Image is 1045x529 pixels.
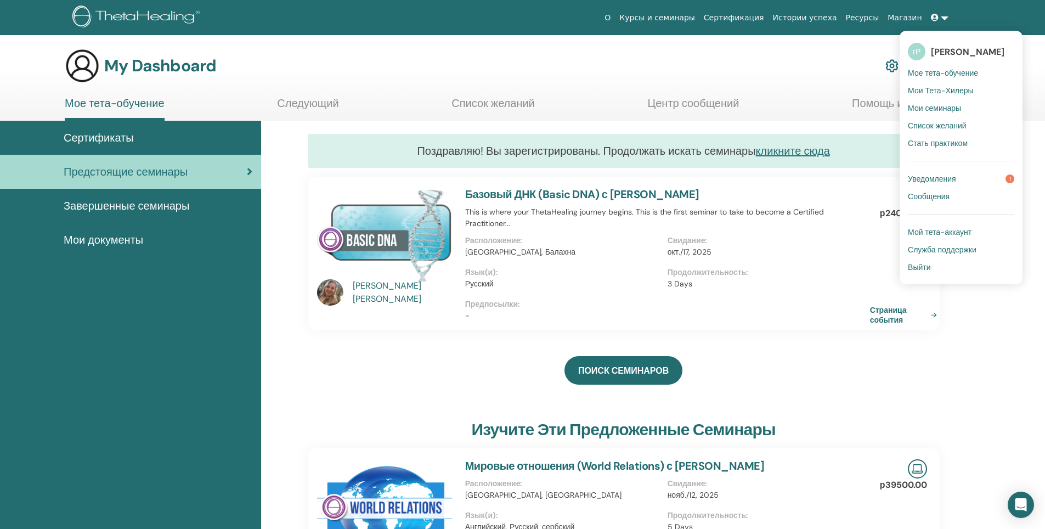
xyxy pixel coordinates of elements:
span: Предстоящие семинары [64,164,188,180]
p: 3 Days [668,278,863,290]
a: Следующий [277,97,338,118]
span: Список желаний [908,121,967,131]
p: Свидание : [668,235,863,246]
a: Курсы и семинары [615,8,699,28]
span: Сообщения [908,192,950,201]
a: Ресурсы [841,8,884,28]
img: Live Online Seminar [908,459,927,479]
img: Базовый ДНК (Basic DNA) [317,188,452,283]
span: Мои Тета-Хилеры [908,86,974,95]
span: 1 [1006,175,1014,183]
a: Мой аккаунт [885,54,947,78]
a: Мои семинары [908,99,1014,117]
span: Сертификаты [64,130,134,146]
p: окт./17, 2025 [668,246,863,258]
a: Страница события [870,305,941,325]
span: Выйти [908,262,930,272]
span: Завершенные семинары [64,198,189,214]
p: Продолжительность : [668,510,863,521]
p: [GEOGRAPHIC_DATA], [GEOGRAPHIC_DATA] [465,489,661,501]
a: Магазин [883,8,926,28]
div: Поздравляю! Вы зарегистрированы. Продолжать искать семинары [308,134,940,168]
a: Помощь и ресурсы [852,97,948,118]
a: Мое тета-обучение [65,97,165,121]
a: Выйти [908,258,1014,276]
a: гР[PERSON_NAME] [908,39,1014,64]
a: [PERSON_NAME] [PERSON_NAME] [353,279,454,306]
h3: Изучите эти предложенные семинары [471,420,775,440]
img: default.jpg [317,279,343,306]
a: Мировые отношения (World Relations) с [PERSON_NAME] [465,459,764,473]
span: Стать практиком [908,138,968,148]
p: р24000.00 [880,207,927,220]
img: logo.png [72,5,204,30]
p: [GEOGRAPHIC_DATA], Балахна [465,246,661,258]
span: Мои документы [64,232,143,248]
h3: My Dashboard [104,56,216,76]
p: Расположение : [465,235,661,246]
a: Базовый ДНК (Basic DNA) с [PERSON_NAME] [465,187,699,201]
span: Уведомления [908,174,956,184]
p: Продолжительность : [668,267,863,278]
p: - [465,310,870,322]
a: Сообщения [908,188,1014,205]
a: Список желаний [908,117,1014,134]
span: Мой тета-аккаунт [908,227,971,237]
a: Мой тета-аккаунт [908,223,1014,241]
span: ПОИСК СЕМИНАРОВ [578,365,669,376]
p: Русский [465,278,661,290]
span: Мое тета-обучение [908,68,978,78]
p: Предпосылки : [465,299,870,310]
a: Список желаний [451,97,535,118]
span: Служба поддержки [908,245,976,255]
span: Мои семинары [908,103,961,113]
a: Истории успеха [769,8,841,28]
div: Open Intercom Messenger [1008,492,1034,518]
a: Стать практиком [908,134,1014,152]
a: ПОИСК СЕМИНАРОВ [564,356,682,385]
p: Язык(и) : [465,267,661,278]
a: О [600,8,615,28]
img: cog.svg [885,57,899,75]
span: [PERSON_NAME] [931,46,1004,58]
a: Сертификация [699,8,769,28]
p: Расположение : [465,478,661,489]
p: нояб./12, 2025 [668,489,863,501]
a: Мое тета-обучение [908,64,1014,82]
p: This is where your ThetaHealing journey begins. This is the first seminar to take to become a Cer... [465,206,870,229]
span: гР [908,43,925,60]
a: кликните сюда [756,144,830,158]
p: р39500.00 [880,479,927,492]
a: Служба поддержки [908,241,1014,258]
a: Центр сообщений [647,97,739,118]
p: Язык(и) : [465,510,661,521]
a: Уведомления1 [908,170,1014,188]
img: generic-user-icon.jpg [65,48,100,83]
p: Свидание : [668,478,863,489]
a: Мои Тета-Хилеры [908,82,1014,99]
